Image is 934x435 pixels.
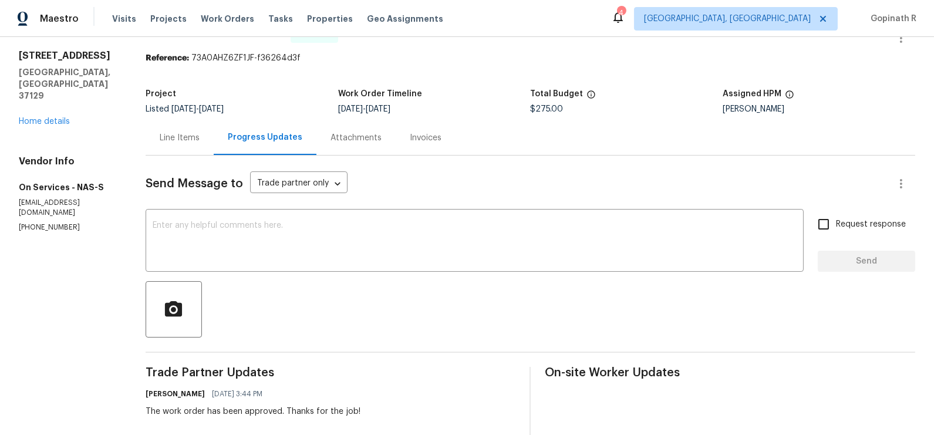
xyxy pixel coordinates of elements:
[150,13,187,25] span: Projects
[19,222,117,232] p: [PHONE_NUMBER]
[201,13,254,25] span: Work Orders
[366,105,390,113] span: [DATE]
[146,52,915,64] div: 73A0AHZ6ZF1JF-f36264d3f
[19,198,117,218] p: [EMAIL_ADDRESS][DOMAIN_NAME]
[146,388,205,400] h6: [PERSON_NAME]
[617,7,625,19] div: 4
[836,218,906,231] span: Request response
[228,131,302,143] div: Progress Updates
[171,105,196,113] span: [DATE]
[19,66,117,102] h5: [GEOGRAPHIC_DATA], [GEOGRAPHIC_DATA] 37129
[268,15,293,23] span: Tasks
[338,105,363,113] span: [DATE]
[146,406,360,417] div: The work order has been approved. Thanks for the job!
[146,54,189,62] b: Reference:
[785,90,794,105] span: The hpm assigned to this work order.
[410,132,441,144] div: Invoices
[212,388,262,400] span: [DATE] 3:44 PM
[866,13,916,25] span: Gopinath R
[19,156,117,167] h4: Vendor Info
[338,105,390,113] span: -
[146,90,176,98] h5: Project
[586,90,596,105] span: The total cost of line items that have been proposed by Opendoor. This sum includes line items th...
[723,105,915,113] div: [PERSON_NAME]
[160,132,200,144] div: Line Items
[19,50,117,62] h2: [STREET_ADDRESS]
[112,13,136,25] span: Visits
[530,105,563,113] span: $275.00
[530,90,583,98] h5: Total Budget
[338,90,422,98] h5: Work Order Timeline
[644,13,811,25] span: [GEOGRAPHIC_DATA], [GEOGRAPHIC_DATA]
[19,117,70,126] a: Home details
[146,105,224,113] span: Listed
[199,105,224,113] span: [DATE]
[19,181,117,193] h5: On Services - NAS-S
[146,367,516,379] span: Trade Partner Updates
[40,13,79,25] span: Maestro
[545,367,915,379] span: On-site Worker Updates
[146,24,281,38] span: On Services - NAS-S
[367,13,443,25] span: Geo Assignments
[146,178,243,190] span: Send Message to
[331,132,382,144] div: Attachments
[250,174,348,194] div: Trade partner only
[307,13,353,25] span: Properties
[171,105,224,113] span: -
[723,90,781,98] h5: Assigned HPM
